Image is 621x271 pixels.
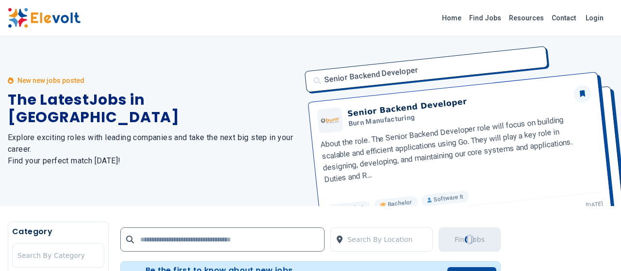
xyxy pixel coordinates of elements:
a: Login [580,8,609,28]
a: Contact [548,10,580,26]
a: Find Jobs [465,10,505,26]
h5: Category [12,226,104,238]
h2: Explore exciting roles with leading companies and take the next big step in your career. Find you... [8,132,299,167]
iframe: Chat Widget [572,224,621,271]
a: Home [438,10,465,26]
h1: The Latest Jobs in [GEOGRAPHIC_DATA] [8,91,299,126]
div: Loading... [465,235,474,244]
p: New new jobs posted [17,76,84,85]
img: Elevolt [8,8,81,28]
button: Find JobsLoading... [439,227,501,252]
a: Resources [505,10,548,26]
